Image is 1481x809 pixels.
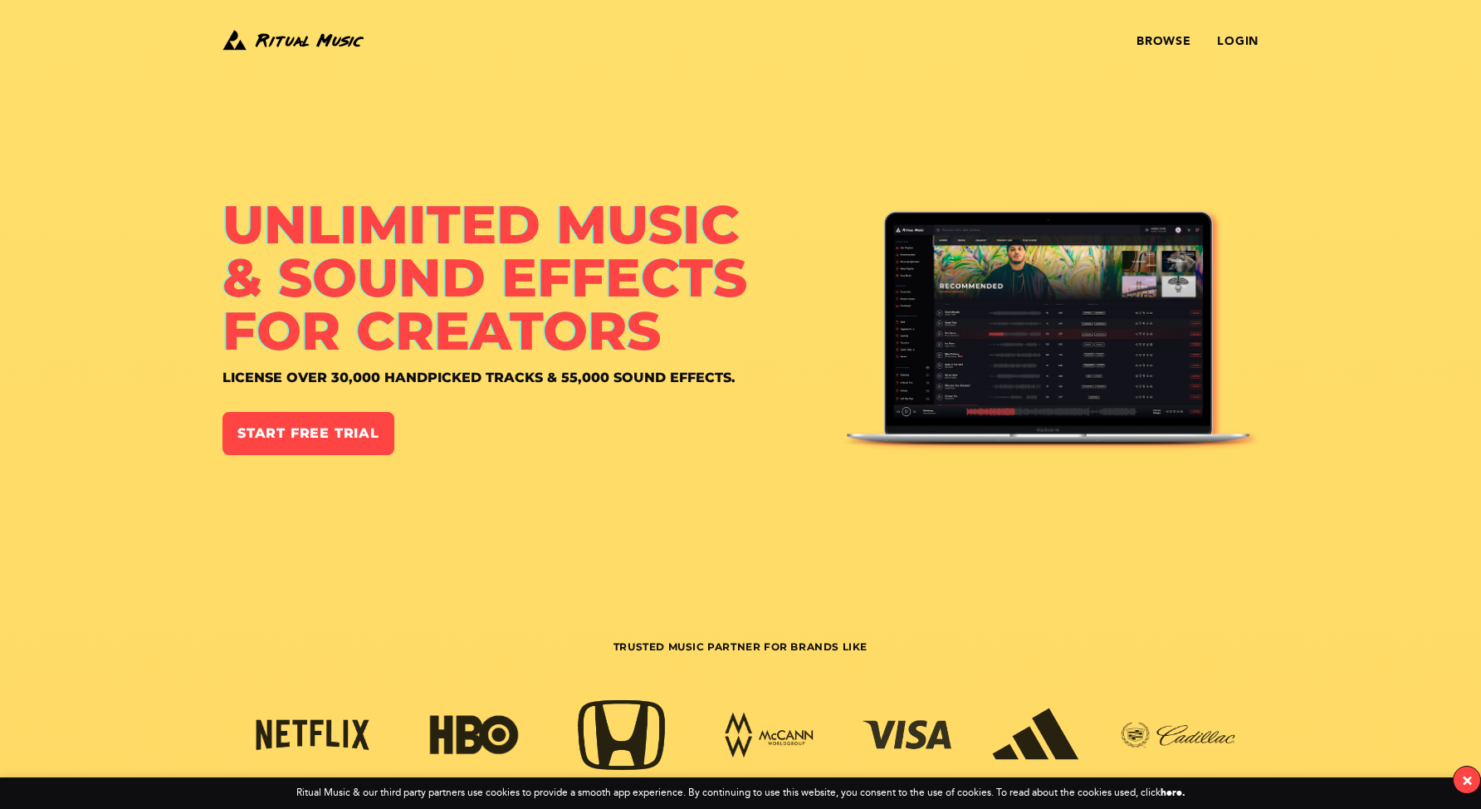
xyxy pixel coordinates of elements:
[222,27,364,53] img: Ritual Music
[1462,771,1473,790] div: ×
[844,207,1259,460] img: Ritual Music
[222,198,844,357] h1: Unlimited Music & Sound Effects for Creators
[222,370,844,385] h4: License over 30,000 handpicked tracks & 55,000 sound effects.
[421,712,527,759] img: hbo
[247,714,379,757] img: netflix
[854,716,960,755] img: visa
[716,711,823,760] img: mccann
[1112,717,1244,755] img: cadillac
[1161,787,1185,798] a: here.
[1136,35,1190,48] a: Browse
[222,640,1259,693] h3: Trusted Music Partner for Brands Like
[296,787,1185,799] div: Ritual Music & our third party partners use cookies to provide a smooth app experience. By contin...
[569,696,675,776] img: honda
[983,705,1089,766] img: adidas
[222,412,394,455] a: Start Free Trial
[1217,35,1259,48] a: Login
